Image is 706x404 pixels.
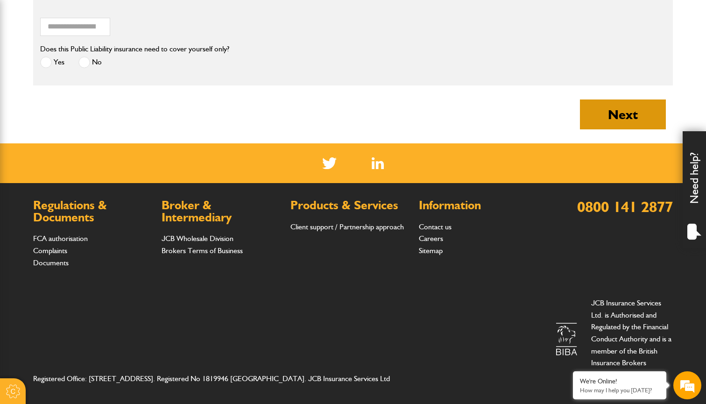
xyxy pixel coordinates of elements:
a: Documents [33,258,69,267]
img: Linked In [372,157,384,169]
a: JCB Wholesale Division [162,234,233,243]
img: d_20077148190_company_1631870298795_20077148190 [16,52,39,65]
textarea: Type your message and hit 'Enter' [12,169,170,280]
label: Yes [40,57,64,68]
input: Enter your last name [12,86,170,107]
input: Enter your phone number [12,142,170,162]
p: JCB Insurance Services Ltd. is Authorised and Regulated by the Financial Conduct Authority and is... [591,297,673,381]
div: Minimize live chat window [153,5,176,27]
a: Contact us [419,222,452,231]
a: Careers [419,234,443,243]
address: Registered Office: [STREET_ADDRESS]. Registered No 1819946 [GEOGRAPHIC_DATA]. JCB Insurance Servi... [33,373,410,385]
a: Brokers Terms of Business [162,246,243,255]
a: LinkedIn [372,157,384,169]
em: Start Chat [127,288,169,300]
h2: Broker & Intermediary [162,199,281,223]
div: We're Online! [580,377,659,385]
h2: Regulations & Documents [33,199,152,223]
label: No [78,57,102,68]
label: Does this Public Liability insurance need to cover yourself only? [40,45,229,53]
div: Need help? [683,131,706,248]
h2: Information [419,199,538,212]
button: Next [580,99,666,129]
p: How may I help you today? [580,387,659,394]
a: Sitemap [419,246,443,255]
a: Complaints [33,246,67,255]
a: Client support / Partnership approach [290,222,404,231]
h2: Products & Services [290,199,409,212]
a: FCA authorisation [33,234,88,243]
img: Twitter [322,157,337,169]
input: Enter your email address [12,114,170,135]
div: Chat with us now [49,52,157,64]
a: 0800 141 2877 [577,198,673,216]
